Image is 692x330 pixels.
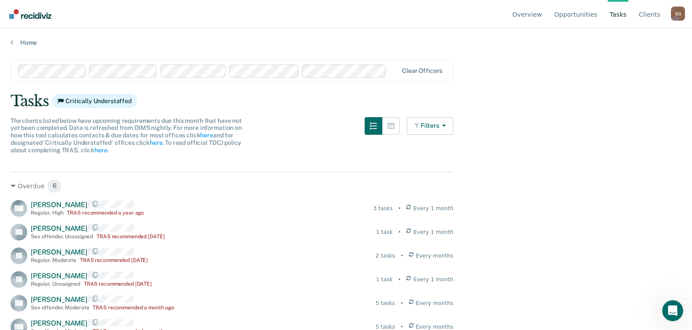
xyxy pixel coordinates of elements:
div: TRAS recommended [DATE] [84,281,152,287]
span: [PERSON_NAME] [31,295,87,304]
div: TRAS recommended a year ago [67,210,144,216]
div: • [398,204,401,212]
a: Home [11,39,681,47]
span: [PERSON_NAME] [31,319,87,327]
div: S G [671,7,685,21]
div: TRAS recommended a month ago [93,305,174,311]
a: here [150,139,162,146]
div: TRAS recommended [DATE] [97,233,165,240]
div: 1 task [376,228,393,236]
div: Sex offender , Moderate [31,305,89,311]
div: TRAS recommended [DATE] [80,257,148,263]
img: Recidiviz [9,9,51,19]
span: [PERSON_NAME] [31,272,87,280]
span: The clients listed below have upcoming requirements due this month that have not yet been complet... [11,117,242,154]
span: Every months [416,299,454,307]
span: Every 1 month [413,228,453,236]
span: [PERSON_NAME] [31,224,87,233]
a: here [94,147,107,154]
div: • [400,252,403,260]
span: 6 [47,179,62,193]
div: Regular , Unassigned [31,281,80,287]
span: Every 1 month [413,204,453,212]
span: Every months [416,252,454,260]
div: • [398,228,401,236]
div: Regular , High [31,210,63,216]
div: • [398,276,401,283]
div: Sex offender , Unassigned [31,233,93,240]
div: 3 tasks [373,204,392,212]
a: here [200,132,213,139]
iframe: Intercom live chat [662,300,683,321]
span: [PERSON_NAME] [31,201,87,209]
div: 5 tasks [376,299,395,307]
div: Clear officers [402,67,442,75]
div: Tasks [11,92,681,110]
span: Every 1 month [413,276,453,283]
div: 1 task [376,276,393,283]
span: [PERSON_NAME] [31,248,87,256]
div: Overdue 6 [11,179,453,193]
span: Critically Understaffed [52,94,137,108]
div: Regular , Moderate [31,257,76,263]
button: Profile dropdown button [671,7,685,21]
div: • [400,299,403,307]
button: Filters [407,117,453,135]
div: 2 tasks [376,252,395,260]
